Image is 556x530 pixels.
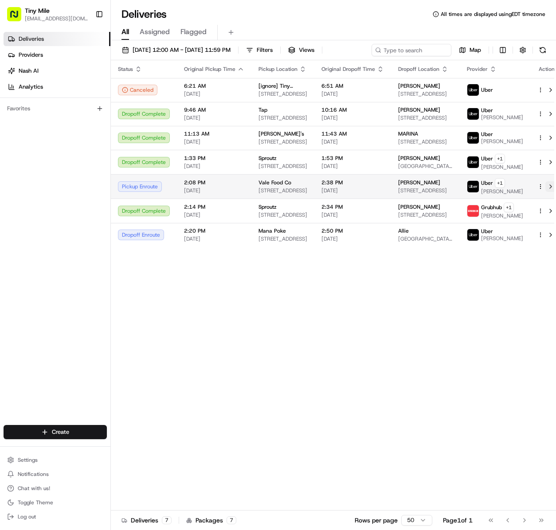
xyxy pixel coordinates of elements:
[258,163,307,170] span: [STREET_ADDRESS]
[398,66,439,73] span: Dropoff Location
[184,130,244,137] span: 11:13 AM
[481,107,493,114] span: Uber
[18,456,38,464] span: Settings
[299,46,314,54] span: Views
[258,138,307,145] span: [STREET_ADDRESS]
[25,15,88,22] button: [EMAIL_ADDRESS][DOMAIN_NAME]
[184,187,244,194] span: [DATE]
[398,90,453,97] span: [STREET_ADDRESS]
[4,32,110,46] a: Deliveries
[481,164,523,171] span: [PERSON_NAME]
[162,516,172,524] div: 7
[467,132,479,144] img: uber-new-logo.jpeg
[258,66,298,73] span: Pickup Location
[9,86,25,101] img: 1736555255976-a54dd68f-1ca7-489b-9aae-adbdc363a1c4
[227,516,236,524] div: 7
[321,106,384,113] span: 10:16 AM
[133,46,231,54] span: [DATE] 12:00 AM - [DATE] 11:59 PM
[398,179,440,186] span: [PERSON_NAME]
[455,44,485,56] button: Map
[398,163,453,170] span: [GEOGRAPHIC_DATA], [STREET_ADDRESS]
[19,67,39,75] span: Nash AI
[121,27,129,37] span: All
[19,83,43,91] span: Analytics
[537,66,556,73] div: Action
[118,85,157,95] button: Canceled
[18,499,53,506] span: Toggle Theme
[184,66,235,73] span: Original Pickup Time
[4,80,110,94] a: Analytics
[184,82,244,90] span: 6:21 AM
[184,211,244,218] span: [DATE]
[481,114,523,121] span: [PERSON_NAME]
[398,114,453,121] span: [STREET_ADDRESS]
[5,126,71,142] a: 📗Knowledge Base
[258,187,307,194] span: [STREET_ADDRESS]
[467,156,479,168] img: uber-new-logo.jpeg
[4,496,107,509] button: Toggle Theme
[398,227,409,234] span: Allie
[321,187,384,194] span: [DATE]
[398,235,453,242] span: [GEOGRAPHIC_DATA][STREET_ADDRESS][GEOGRAPHIC_DATA]
[75,130,82,137] div: 💻
[18,471,49,478] span: Notifications
[321,90,384,97] span: [DATE]
[504,203,514,212] button: +1
[321,130,384,137] span: 11:43 AM
[536,44,549,56] button: Refresh
[121,7,167,21] h1: Deliveries
[19,35,44,43] span: Deliveries
[258,82,307,90] span: [ignore] Tiny Market
[481,179,493,187] span: Uber
[495,154,505,164] button: +1
[321,227,384,234] span: 2:50 PM
[321,82,384,90] span: 6:51 AM
[481,131,493,138] span: Uber
[118,44,235,56] button: [DATE] 12:00 AM - [DATE] 11:59 PM
[355,516,398,525] p: Rows per page
[398,155,440,162] span: [PERSON_NAME]
[321,211,384,218] span: [DATE]
[4,468,107,480] button: Notifications
[443,516,473,525] div: Page 1 of 1
[284,44,318,56] button: Views
[258,114,307,121] span: [STREET_ADDRESS]
[88,151,107,158] span: Pylon
[151,88,161,99] button: Start new chat
[481,138,523,145] span: [PERSON_NAME]
[467,181,479,192] img: uber-new-logo.jpeg
[398,203,440,210] span: [PERSON_NAME]
[121,516,172,525] div: Deliveries
[184,235,244,242] span: [DATE]
[71,126,146,142] a: 💻API Documentation
[470,46,481,54] span: Map
[321,66,375,73] span: Original Dropoff Time
[4,101,107,116] div: Favorites
[4,64,110,78] a: Nash AI
[321,203,384,210] span: 2:34 PM
[258,155,277,162] span: Sproutz
[258,235,307,242] span: [STREET_ADDRESS]
[467,229,479,241] img: uber-new-logo.jpeg
[258,227,286,234] span: Mana Poke
[25,6,50,15] button: Tiny Mile
[9,36,161,51] p: Welcome 👋
[467,108,479,120] img: uber-new-logo.jpeg
[321,138,384,145] span: [DATE]
[184,203,244,210] span: 2:14 PM
[398,82,440,90] span: [PERSON_NAME]
[118,66,133,73] span: Status
[467,66,488,73] span: Provider
[184,227,244,234] span: 2:20 PM
[398,187,453,194] span: [STREET_ADDRESS]
[441,11,545,18] span: All times are displayed using EDT timezone
[4,425,107,439] button: Create
[481,235,523,242] span: [PERSON_NAME]
[467,84,479,96] img: uber-new-logo.jpeg
[23,58,146,67] input: Clear
[481,188,523,195] span: [PERSON_NAME]
[481,155,493,162] span: Uber
[184,155,244,162] span: 1:33 PM
[18,513,36,520] span: Log out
